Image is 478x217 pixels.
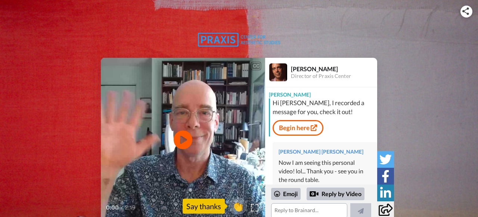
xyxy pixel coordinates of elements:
[121,203,123,212] span: /
[279,158,371,184] div: Now I am seeing this personal video! lol... Thank you - see you in the round table.
[251,62,261,70] div: CC
[265,87,377,98] div: [PERSON_NAME]
[273,120,323,136] a: Begin here
[279,148,371,155] div: [PERSON_NAME] [PERSON_NAME]
[307,188,364,200] div: Reply by Video
[198,33,280,47] img: logo
[273,98,375,116] div: Hi [PERSON_NAME], I recorded a message for you, check it out!
[271,188,301,200] div: Emoji
[106,203,119,212] span: 0:00
[462,7,469,15] img: ic_share.svg
[183,199,225,214] div: Say thanks
[125,203,138,212] span: 2:19
[291,65,377,72] div: [PERSON_NAME]
[251,204,258,211] img: Full screen
[310,189,319,198] div: Reply by Video
[229,198,247,214] button: 👏
[229,200,247,212] span: 👏
[291,73,377,79] div: Director of Praxis Center
[269,63,287,81] img: Profile Image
